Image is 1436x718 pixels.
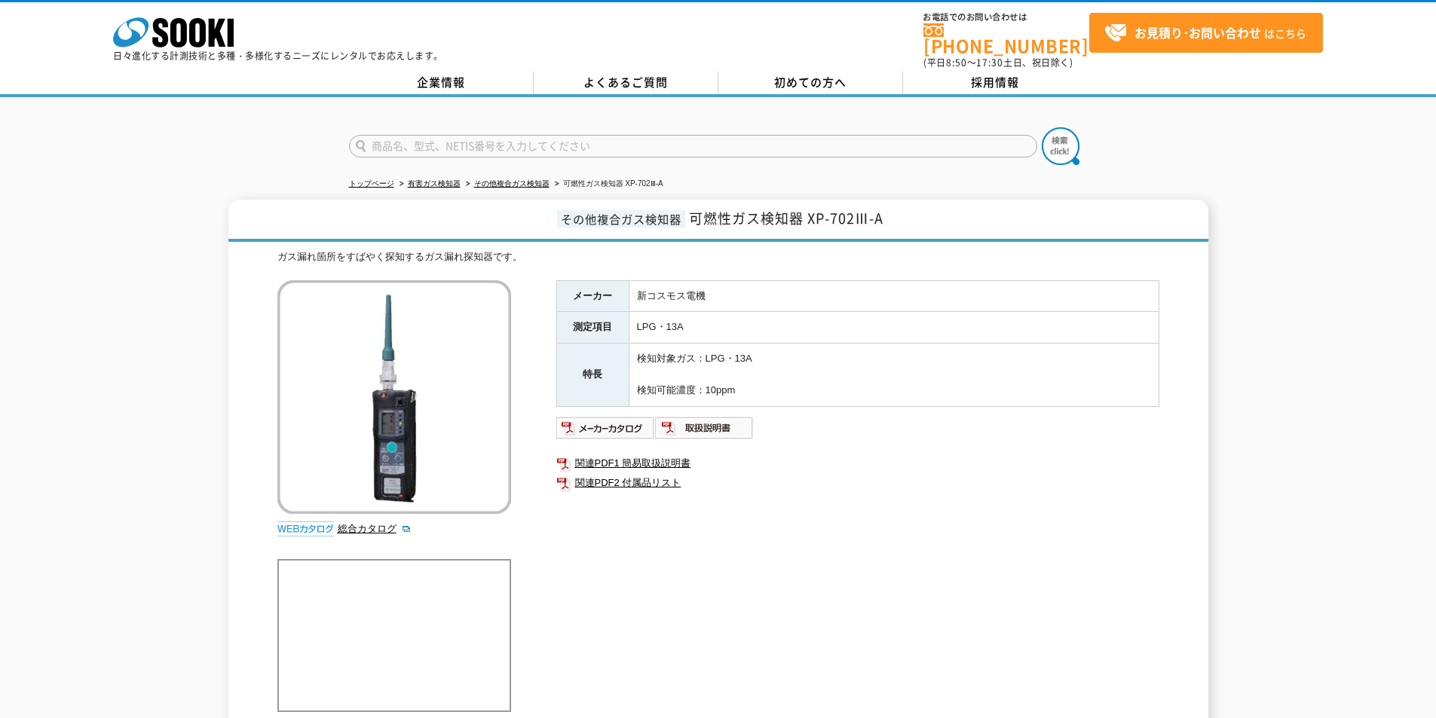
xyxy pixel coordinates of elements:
[689,208,883,228] span: 可燃性ガス検知器 XP-702Ⅲ-A
[349,72,534,94] a: 企業情報
[976,56,1003,69] span: 17:30
[474,179,550,188] a: その他複合ガス検知器
[1104,22,1306,44] span: はこちら
[556,454,1159,473] a: 関連PDF1 簡易取扱説明書
[534,72,718,94] a: よくあるご質問
[923,56,1073,69] span: (平日 ～ 土日、祝日除く)
[113,51,443,60] p: 日々進化する計測技術と多種・多様化するニーズにレンタルでお応えします。
[903,72,1088,94] a: 採用情報
[408,179,461,188] a: 有害ガス検知器
[655,416,754,440] img: 取扱説明書
[629,312,1159,344] td: LPG・13A
[277,521,334,536] img: webカタログ
[556,473,1159,493] a: 関連PDF2 付属品リスト
[552,176,663,192] li: 可燃性ガス検知器 XP-702Ⅲ-A
[277,280,511,514] img: 可燃性ガス検知器 XP-702Ⅲ-A
[557,210,685,228] span: その他複合ガス検知器
[556,312,629,344] th: 測定項目
[1042,127,1079,165] img: btn_search.png
[556,426,655,437] a: メーカーカタログ
[1089,13,1323,53] a: お見積り･お問い合わせはこちら
[923,23,1089,54] a: [PHONE_NUMBER]
[338,523,412,534] a: 総合カタログ
[655,426,754,437] a: 取扱説明書
[556,344,629,406] th: 特長
[629,280,1159,312] td: 新コスモス電機
[718,72,903,94] a: 初めての方へ
[946,56,967,69] span: 8:50
[774,74,847,90] span: 初めての方へ
[629,344,1159,406] td: 検知対象ガス：LPG・13A 検知可能濃度：10ppm
[923,13,1089,22] span: お電話でのお問い合わせは
[556,416,655,440] img: メーカーカタログ
[556,280,629,312] th: メーカー
[349,179,394,188] a: トップページ
[349,135,1037,157] input: 商品名、型式、NETIS番号を入力してください
[1134,23,1261,41] strong: お見積り･お問い合わせ
[277,249,1159,265] div: ガス漏れ箇所をすばやく探知するガス漏れ探知器です。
